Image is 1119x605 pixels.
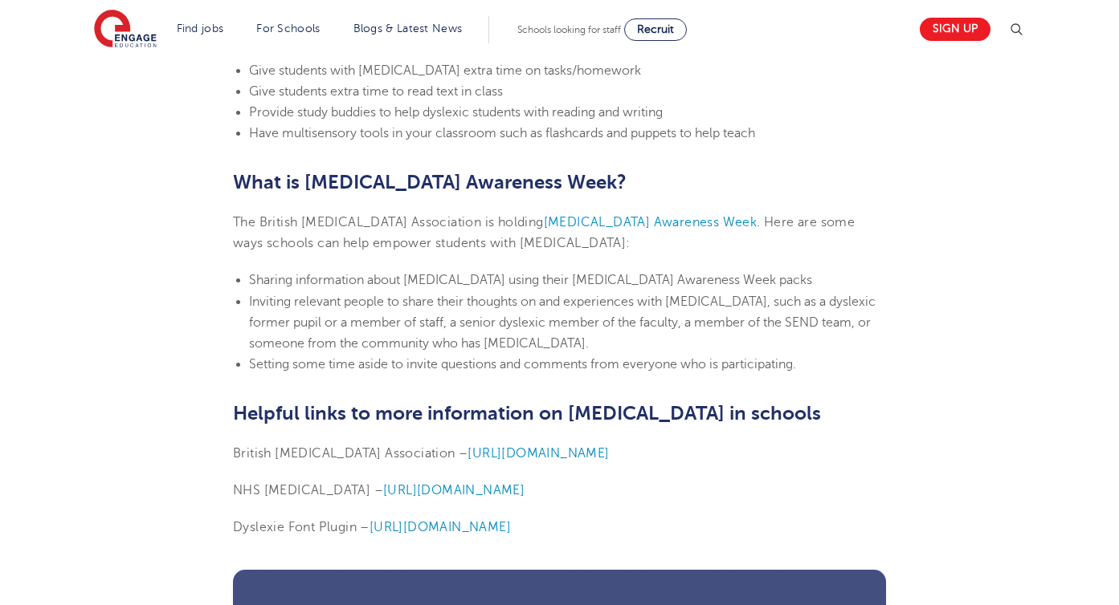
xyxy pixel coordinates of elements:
a: Sign up [920,18,990,41]
span: Give students with [MEDICAL_DATA] extra time on tasks/homework [249,63,641,78]
a: Recruit [624,18,687,41]
span: Provide study buddies to help dyslexic students with reading and writing [249,105,663,120]
b: What is [MEDICAL_DATA] Awareness Week? [233,171,627,193]
a: For Schools [256,22,320,35]
span: NHS [MEDICAL_DATA] – [233,483,383,497]
span: Inviting relevant people to share their thoughts on and experiences with [MEDICAL_DATA], such as ... [249,294,876,351]
span: Setting some time aside to invite questions and comments from everyone who is participating. [249,357,796,372]
span: British [MEDICAL_DATA] Association – [233,446,468,461]
a: Find jobs [177,22,224,35]
span: Have multisensory tools in your classroom such as flashcards and puppets to help teach [249,126,755,140]
span: Schools looking for staff [517,24,621,35]
span: . Here are some ways schools can help empower students with [MEDICAL_DATA]: [233,215,855,250]
img: Engage Education [94,10,157,50]
a: [URL][DOMAIN_NAME] [370,520,511,534]
span: Dyslexie Font Plugin – [233,520,370,534]
a: [MEDICAL_DATA] Awareness Week [544,215,758,229]
span: Recruit [637,23,674,35]
span: The British [MEDICAL_DATA] Association is holding [233,215,544,229]
a: [URL][DOMAIN_NAME] [383,483,525,497]
b: Helpful links to more information on [MEDICAL_DATA] in schools [233,402,821,424]
span: Give students extra time to read text in class [249,84,503,99]
a: Blogs & Latest News [353,22,463,35]
span: Sharing information about [MEDICAL_DATA] using their [MEDICAL_DATA] Awareness Week packs [249,273,812,287]
a: [URL][DOMAIN_NAME] [468,446,609,461]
